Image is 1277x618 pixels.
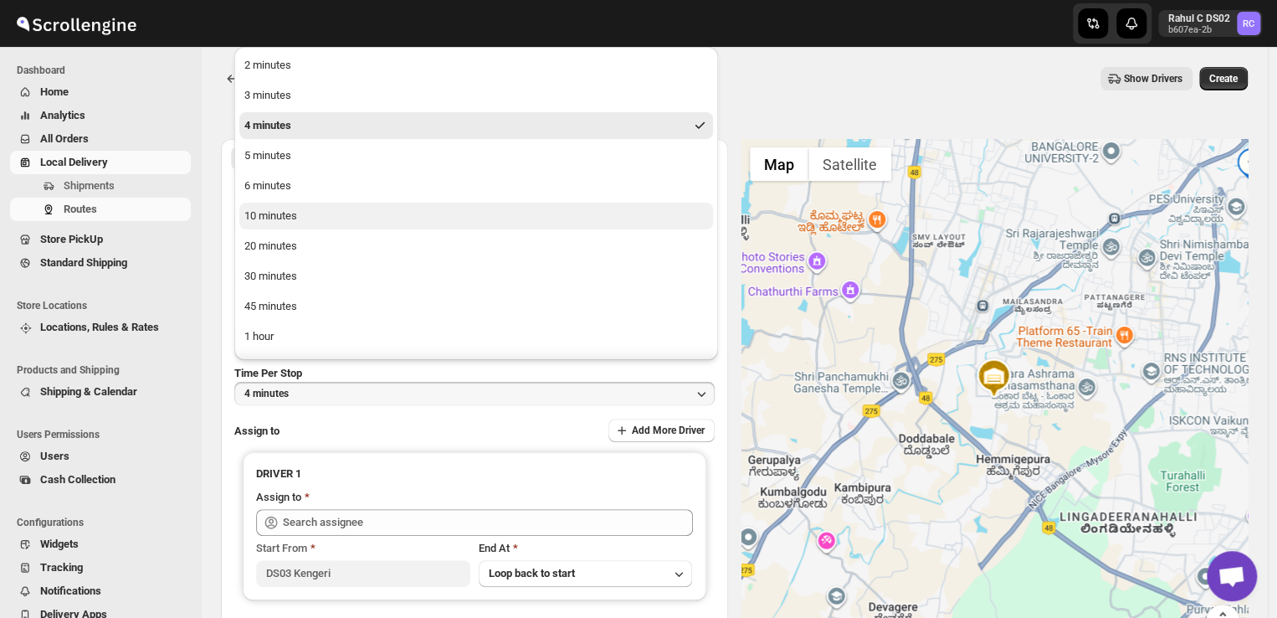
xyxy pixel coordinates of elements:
span: Rahul C DS02 [1237,12,1260,35]
input: Search assignee [283,509,693,536]
button: Widgets [10,533,191,556]
button: Routes [10,198,191,221]
button: Shipments [10,174,191,198]
span: Tracking [40,561,83,574]
button: Loop back to start [479,560,693,587]
button: Add More Driver [608,419,715,442]
button: Show Drivers [1100,67,1192,90]
button: Shipping & Calendar [10,380,191,404]
p: Rahul C DS02 [1168,12,1230,25]
button: Notifications [10,579,191,603]
button: Routes [221,67,244,90]
button: Cash Collection [10,468,191,492]
button: 45 minutes [239,293,713,320]
button: 5 minutes [239,142,713,169]
span: Cash Collection [40,473,115,486]
div: 4 minutes [244,117,291,134]
button: User menu [1158,10,1262,37]
button: Analytics [10,104,191,127]
div: 45 minutes [244,298,297,315]
button: 6 minutes [239,173,713,199]
span: Assign to [234,425,280,437]
img: ScrollEngine [13,3,139,44]
span: Create [1209,72,1238,85]
div: 30 minutes [244,268,297,285]
span: Store Locations [17,299,192,312]
button: Locations, Rules & Rates [10,316,191,339]
button: 90 minutes [239,353,713,380]
button: 30 minutes [239,263,713,290]
button: All Orders [10,127,191,151]
span: All Orders [40,132,89,145]
span: Configurations [17,516,192,529]
button: 1 hour [239,323,713,350]
div: 90 minutes [244,358,297,375]
span: Local Delivery [40,156,108,168]
button: 2 minutes [239,52,713,79]
text: RC [1243,18,1254,29]
span: Home [40,85,69,98]
button: All Route Options [231,147,473,170]
button: 10 minutes [239,203,713,229]
span: Time Per Stop [234,367,302,379]
button: 4 minutes [234,382,715,405]
button: 4 minutes [239,112,713,139]
button: 20 minutes [239,233,713,260]
span: Shipments [64,179,115,192]
span: Standard Shipping [40,256,127,269]
span: Widgets [40,538,79,550]
span: Add More Driver [632,424,705,437]
div: 6 minutes [244,178,291,194]
span: Users [40,450,69,462]
button: Show street map [750,147,808,181]
span: Analytics [40,109,85,121]
div: Open chat [1207,551,1257,601]
span: 4 minutes [244,387,289,400]
span: Start From [256,542,307,554]
div: 1 [1234,148,1268,182]
div: 20 minutes [244,238,297,255]
span: Users Permissions [17,428,192,441]
div: End At [479,540,693,557]
span: Show Drivers [1124,72,1182,85]
div: 3 minutes [244,87,291,104]
button: Show satellite imagery [808,147,891,181]
button: Home [10,80,191,104]
div: Assign to [256,489,301,506]
span: Shipping & Calendar [40,385,137,398]
button: Create [1199,67,1248,90]
span: Notifications [40,585,101,597]
button: Users [10,445,191,468]
span: Loop back to start [489,567,575,579]
button: 3 minutes [239,82,713,109]
div: 5 minutes [244,147,291,164]
button: Tracking [10,556,191,579]
span: Products and Shipping [17,363,192,377]
h3: DRIVER 1 [256,466,693,482]
span: Store PickUp [40,233,103,245]
div: 10 minutes [244,208,297,224]
span: Locations, Rules & Rates [40,321,159,333]
span: Dashboard [17,64,192,77]
p: b607ea-2b [1168,25,1230,35]
div: 2 minutes [244,57,291,74]
span: Routes [64,203,97,215]
div: 1 hour [244,328,274,345]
